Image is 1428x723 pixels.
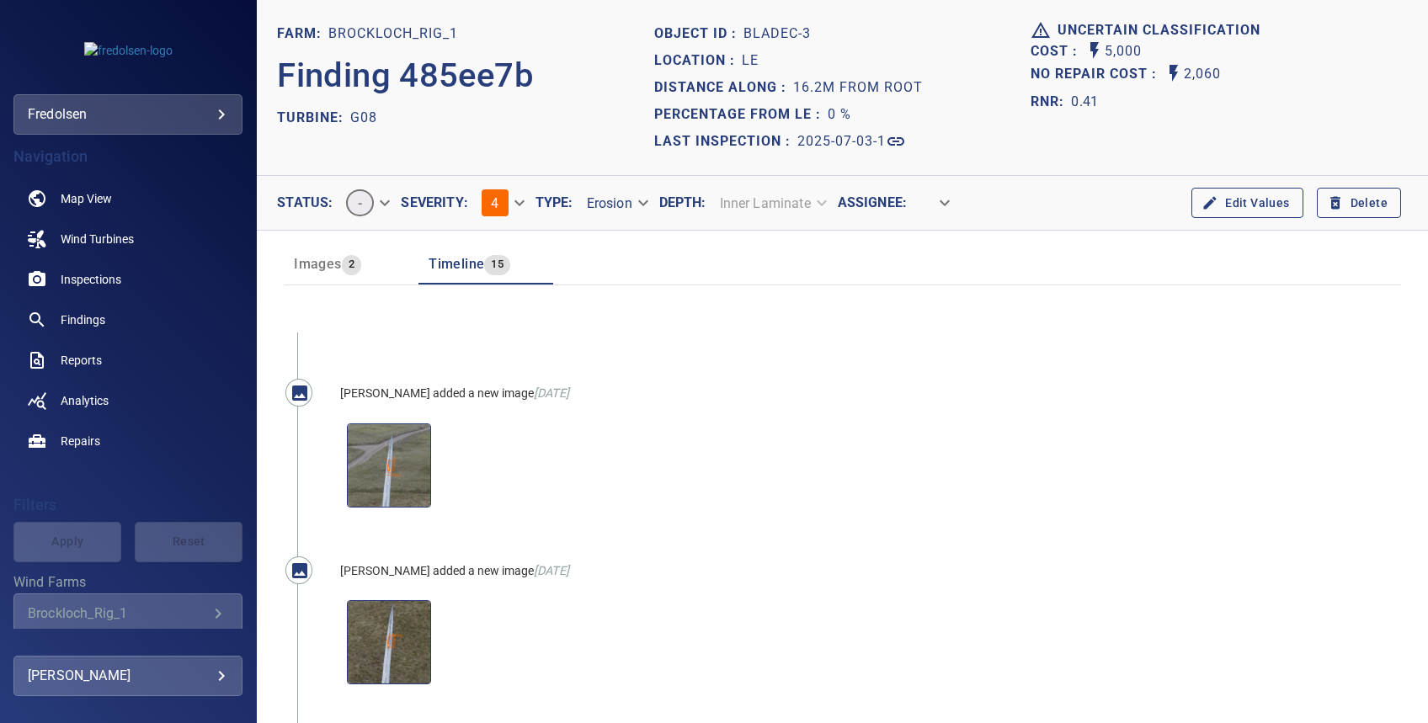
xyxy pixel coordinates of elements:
[13,94,242,135] div: fredolsen
[61,433,100,449] span: Repairs
[654,51,742,71] p: Location :
[333,183,401,223] div: -
[1317,188,1401,219] button: Delete
[654,131,797,152] p: Last Inspection :
[743,24,811,44] p: bladeC-3
[1031,88,1098,115] span: The ratio of the additional incurred cost of repair in 1 year and the cost of repairing today. Fi...
[1184,63,1221,86] p: 2,060
[13,300,242,340] a: findings noActive
[534,386,569,401] span: [DATE]
[342,255,361,274] span: 2
[61,392,109,409] span: Analytics
[838,196,907,210] label: Assignee :
[468,183,535,223] div: 4
[797,131,906,152] a: 2025-07-03-1
[534,564,569,578] span: [DATE]
[654,24,743,44] p: Object ID :
[277,51,533,101] p: Finding 485ee7b
[429,256,484,272] span: Timeline
[907,189,961,218] div: ​
[13,219,242,259] a: windturbines noActive
[797,131,886,152] p: 2025-07-03-1
[84,42,173,59] img: fredolsen-logo
[654,104,828,125] p: Percentage from LE :
[1191,188,1303,219] button: Edit Values
[793,77,923,98] p: 16.2m from root
[1084,40,1105,61] svg: Auto Cost
[1058,23,1267,39] h1: Uncertain classification
[28,605,208,621] div: Brockloch_Rig_1
[742,51,759,71] p: LE
[277,24,328,44] p: FARM:
[573,189,659,218] div: Erosion
[13,148,242,165] h4: Navigation
[28,662,228,689] div: [PERSON_NAME]
[401,196,467,210] label: Severity :
[1031,66,1164,82] h1: No Repair Cost :
[61,190,112,207] span: Map View
[659,196,706,210] label: Depth :
[61,271,121,288] span: Inspections
[13,593,242,634] div: Wind Farms
[61,352,102,369] span: Reports
[28,101,228,128] div: fredolsen
[13,576,242,589] label: Wind Farms
[350,108,377,128] p: G08
[1031,44,1084,60] h1: Cost :
[828,104,851,125] p: 0 %
[61,231,134,247] span: Wind Turbines
[484,255,510,274] span: 15
[340,564,534,577] span: [PERSON_NAME] added a new image
[13,178,242,219] a: map noActive
[535,196,573,210] label: Type :
[13,259,242,300] a: inspections noActive
[328,24,458,44] p: Brockloch_Rig_1
[13,497,242,513] h4: Filters
[491,195,498,211] span: 4
[1031,63,1164,86] span: Projected additional costs incurred by waiting 1 year to repair. This is a function of possible i...
[13,421,242,461] a: repairs noActive
[1031,92,1071,112] h1: RNR:
[706,189,838,218] div: Inner Laminate
[1164,63,1184,83] svg: Auto No Repair Cost
[654,77,793,98] p: Distance along :
[277,196,333,210] label: Status :
[1031,40,1084,63] span: The base labour and equipment costs to repair the finding. Does not include the loss of productio...
[277,108,350,128] p: TURBINE:
[1071,92,1098,112] p: 0.41
[1105,40,1142,63] p: 5,000
[13,340,242,380] a: reports noActive
[61,311,105,328] span: Findings
[340,386,534,400] span: [PERSON_NAME] added a new image
[294,256,341,272] span: Images
[348,195,372,211] span: -
[13,380,242,421] a: analytics noActive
